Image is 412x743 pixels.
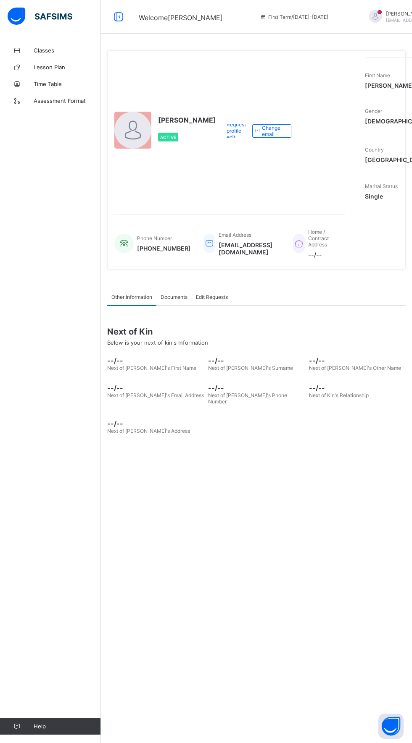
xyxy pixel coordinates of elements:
[34,47,101,54] span: Classes
[208,392,287,405] span: Next of [PERSON_NAME]'s Phone Number
[208,384,305,392] span: --/--
[107,419,204,428] span: --/--
[196,294,228,300] span: Edit Requests
[308,251,336,258] span: --/--
[365,72,390,78] span: First Name
[227,121,246,140] span: Request profile edit
[107,384,204,392] span: --/--
[34,81,101,87] span: Time Table
[308,229,329,248] span: Home / Contract Address
[111,294,152,300] span: Other Information
[309,365,401,371] span: Next of [PERSON_NAME]'s Other Name
[262,125,285,137] span: Change email
[8,8,72,25] img: safsims
[378,714,404,739] button: Open asap
[161,294,188,300] span: Documents
[107,327,406,337] span: Next of Kin
[309,392,369,398] span: Next of Kin's Relationship
[107,365,196,371] span: Next of [PERSON_NAME]'s First Name
[34,97,101,104] span: Assessment Format
[365,108,382,114] span: Gender
[34,64,101,71] span: Lesson Plan
[160,135,176,140] span: Active
[309,384,406,392] span: --/--
[34,723,100,730] span: Help
[309,356,406,365] span: --/--
[107,428,190,434] span: Next of [PERSON_NAME]'s Address
[219,232,251,238] span: Email Address
[365,183,398,189] span: Marital Status
[260,14,328,20] span: session/term information
[107,392,204,398] span: Next of [PERSON_NAME]'s Email Address
[208,365,293,371] span: Next of [PERSON_NAME]'s Surname
[208,356,305,365] span: --/--
[219,241,280,256] span: [EMAIL_ADDRESS][DOMAIN_NAME]
[365,147,384,153] span: Country
[107,356,204,365] span: --/--
[137,245,191,252] span: [PHONE_NUMBER]
[158,116,216,124] span: [PERSON_NAME]
[107,339,208,346] span: Below is your next of kin's Information
[139,13,223,22] span: Welcome [PERSON_NAME]
[137,235,172,241] span: Phone Number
